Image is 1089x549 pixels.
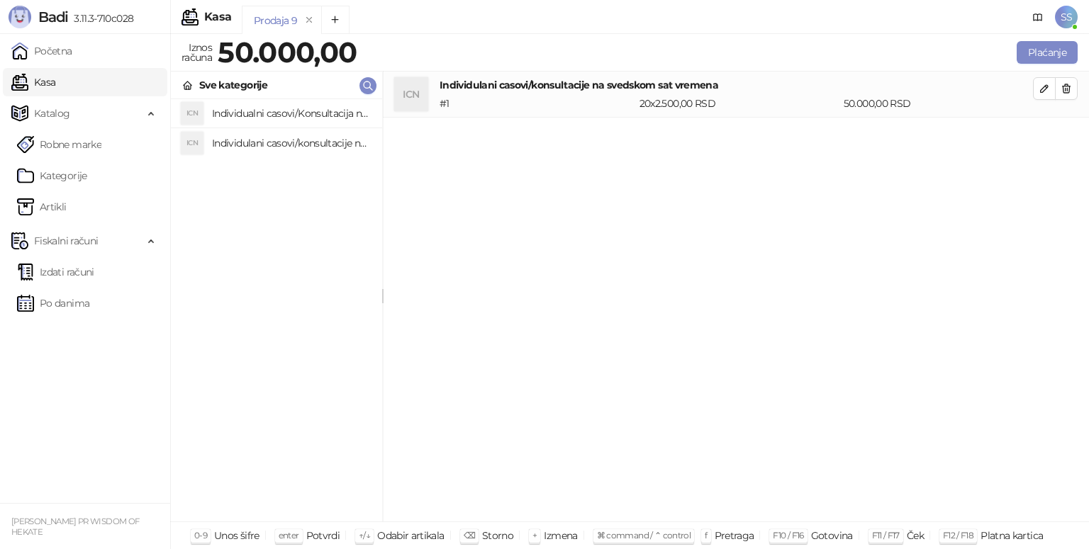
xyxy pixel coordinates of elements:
[715,526,754,545] div: Pretraga
[199,77,267,93] div: Sve kategorije
[34,227,98,255] span: Fiskalni računi
[907,526,924,545] div: Ček
[1027,6,1049,28] a: Dokumentacija
[359,530,370,540] span: ↑/↓
[811,526,853,545] div: Gotovina
[597,530,691,540] span: ⌘ command / ⌃ control
[212,132,371,154] h4: Individulani casovi/konsultacije na svedskom sat vremena
[943,530,973,540] span: F12 / F18
[841,96,1036,111] div: 50.000,00 RSD
[482,526,513,545] div: Storno
[17,258,94,286] a: Izdati računi
[306,526,340,545] div: Potvrdi
[279,530,299,540] span: enter
[437,96,637,111] div: # 1
[394,77,428,111] div: ICN
[377,526,444,545] div: Odabir artikala
[68,12,133,25] span: 3.11.3-710c028
[981,526,1043,545] div: Platna kartica
[214,526,259,545] div: Unos šifre
[440,77,1033,93] h4: Individulani casovi/konsultacije na svedskom sat vremena
[11,68,55,96] a: Kasa
[705,530,707,540] span: f
[194,530,207,540] span: 0-9
[11,37,72,65] a: Početna
[321,6,350,34] button: Add tab
[773,530,803,540] span: F10 / F16
[544,526,577,545] div: Izmena
[17,193,67,221] a: ArtikliArtikli
[11,516,139,537] small: [PERSON_NAME] PR WISDOM OF HEKATE
[17,289,89,317] a: Po danima
[17,162,87,190] a: Kategorije
[872,530,900,540] span: F11 / F17
[464,530,475,540] span: ⌫
[254,13,297,28] div: Prodaja 9
[1055,6,1078,28] span: SS
[34,99,70,128] span: Katalog
[181,132,203,154] div: ICN
[212,102,371,125] h4: Individualni casovi/Konsultacija na engleskom sat vremena
[17,130,101,159] a: Robne marke
[179,38,215,67] div: Iznos računa
[300,14,318,26] button: remove
[181,102,203,125] div: ICN
[637,96,841,111] div: 20 x 2.500,00 RSD
[9,6,31,28] img: Logo
[1017,41,1078,64] button: Plaćanje
[38,9,68,26] span: Badi
[532,530,537,540] span: +
[218,35,357,69] strong: 50.000,00
[204,11,231,23] div: Kasa
[171,99,382,521] div: grid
